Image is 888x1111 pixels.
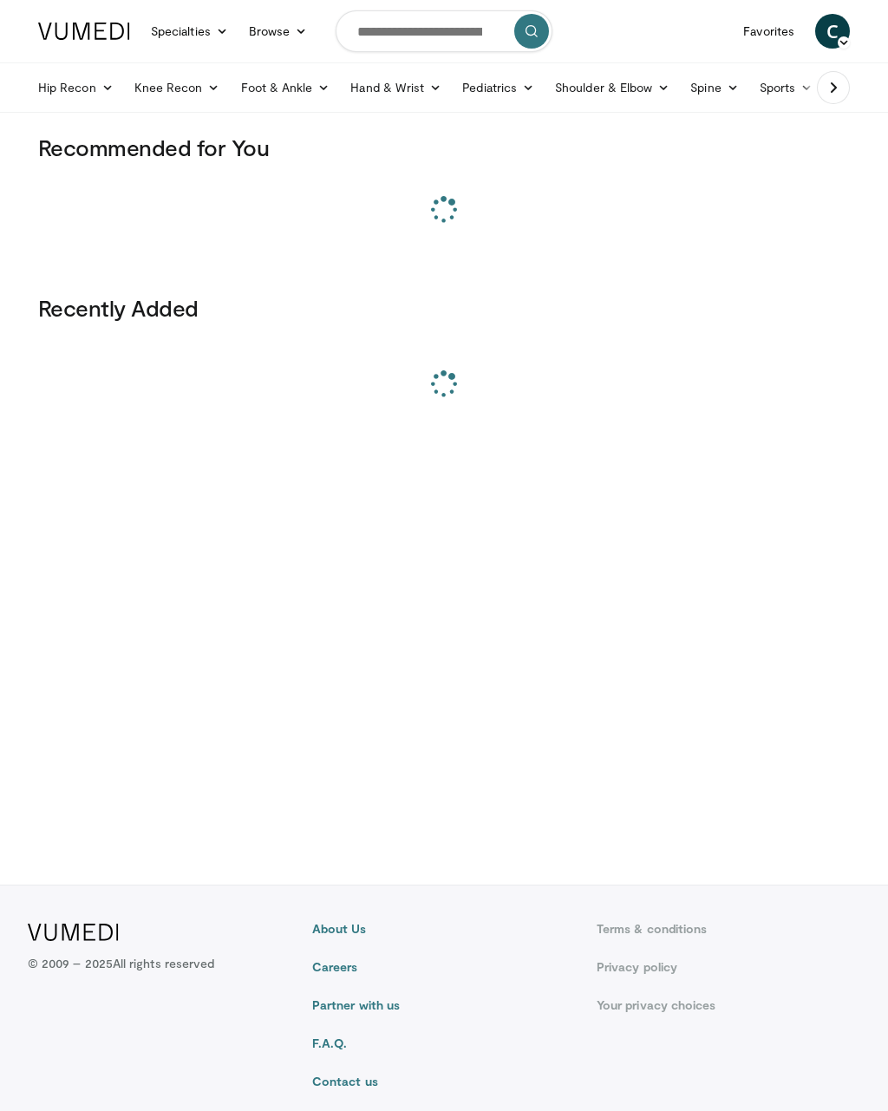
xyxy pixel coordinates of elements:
img: VuMedi Logo [28,924,119,941]
a: Shoulder & Elbow [545,70,680,105]
a: Knee Recon [124,70,231,105]
a: Sports [749,70,824,105]
a: Hand & Wrist [340,70,452,105]
a: Terms & conditions [597,920,860,938]
a: Foot & Ankle [231,70,341,105]
a: Favorites [733,14,805,49]
img: VuMedi Logo [38,23,130,40]
input: Search topics, interventions [336,10,552,52]
a: Hip Recon [28,70,124,105]
h3: Recently Added [38,294,850,322]
p: © 2009 – 2025 [28,955,214,972]
a: Your privacy choices [597,997,860,1014]
a: Specialties [140,14,238,49]
span: All rights reserved [113,956,214,970]
a: F.A.Q. [312,1035,576,1052]
a: Partner with us [312,997,576,1014]
a: Privacy policy [597,958,860,976]
a: C [815,14,850,49]
a: Spine [680,70,748,105]
a: About Us [312,920,576,938]
h3: Recommended for You [38,134,850,161]
a: Pediatrics [452,70,545,105]
a: Careers [312,958,576,976]
a: Contact us [312,1073,576,1090]
a: Browse [238,14,318,49]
